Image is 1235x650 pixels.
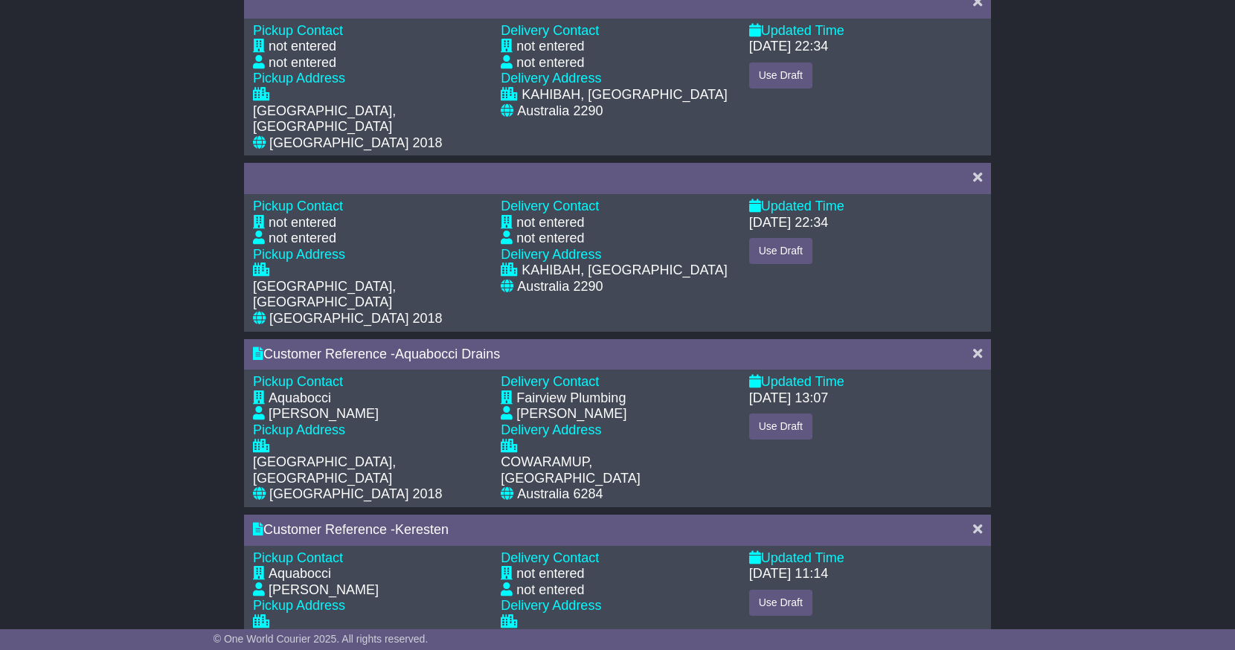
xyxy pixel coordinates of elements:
div: Customer Reference - [253,347,958,363]
div: [DATE] 22:34 [749,215,829,231]
div: Updated Time [749,550,982,567]
span: Pickup Contact [253,550,343,565]
div: [GEOGRAPHIC_DATA] 2018 [269,135,442,152]
div: not entered [516,55,584,71]
div: not entered [269,39,336,55]
div: KAHIBAH, [GEOGRAPHIC_DATA] [522,263,727,279]
span: Pickup Address [253,598,345,613]
span: Pickup Address [253,247,345,262]
div: not entered [269,55,336,71]
div: not entered [269,231,336,247]
div: [GEOGRAPHIC_DATA] 2018 [269,311,442,327]
span: Pickup Contact [253,199,343,213]
div: Updated Time [749,374,982,390]
div: Australia 2290 [517,103,603,120]
div: [DATE] 13:07 [749,390,829,407]
span: Pickup Contact [253,374,343,389]
span: Delivery Contact [501,374,599,389]
div: Australia 6284 [517,486,603,503]
div: [DATE] 22:34 [749,39,829,55]
span: Keresten [395,522,449,537]
div: COWARAMUP, [GEOGRAPHIC_DATA] [501,454,734,486]
div: KAHIBAH, [GEOGRAPHIC_DATA] [522,87,727,103]
div: [GEOGRAPHIC_DATA], [GEOGRAPHIC_DATA] [253,103,486,135]
span: Delivery Contact [501,23,599,38]
span: Delivery Contact [501,199,599,213]
span: Pickup Contact [253,23,343,38]
div: Fairview Plumbing [516,390,626,407]
span: © One World Courier 2025. All rights reserved. [214,633,429,645]
span: Delivery Address [501,71,601,86]
div: Aquabocci [269,390,331,407]
div: Australia 2290 [517,279,603,295]
div: [PERSON_NAME] [516,406,626,422]
button: Use Draft [749,62,812,89]
div: not entered [269,215,336,231]
div: Aquabocci [269,566,331,582]
button: Use Draft [749,590,812,616]
span: Delivery Address [501,598,601,613]
span: Pickup Address [253,71,345,86]
span: Delivery Contact [501,550,599,565]
div: Updated Time [749,199,982,215]
div: [DATE] 11:14 [749,566,829,582]
div: Customer Reference - [253,522,958,538]
div: not entered [516,215,584,231]
div: [GEOGRAPHIC_DATA], [GEOGRAPHIC_DATA] [253,279,486,311]
div: not entered [516,582,584,599]
div: [GEOGRAPHIC_DATA] 2018 [269,486,442,503]
span: Delivery Address [501,247,601,262]
button: Use Draft [749,238,812,264]
div: not entered [516,39,584,55]
span: Pickup Address [253,422,345,437]
div: not entered [516,231,584,247]
div: [PERSON_NAME] [269,582,379,599]
div: Updated Time [749,23,982,39]
span: Delivery Address [501,422,601,437]
span: Aquabocci Drains [395,347,500,361]
button: Use Draft [749,414,812,440]
div: not entered [516,566,584,582]
div: [PERSON_NAME] [269,406,379,422]
div: [GEOGRAPHIC_DATA], [GEOGRAPHIC_DATA] [253,454,486,486]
